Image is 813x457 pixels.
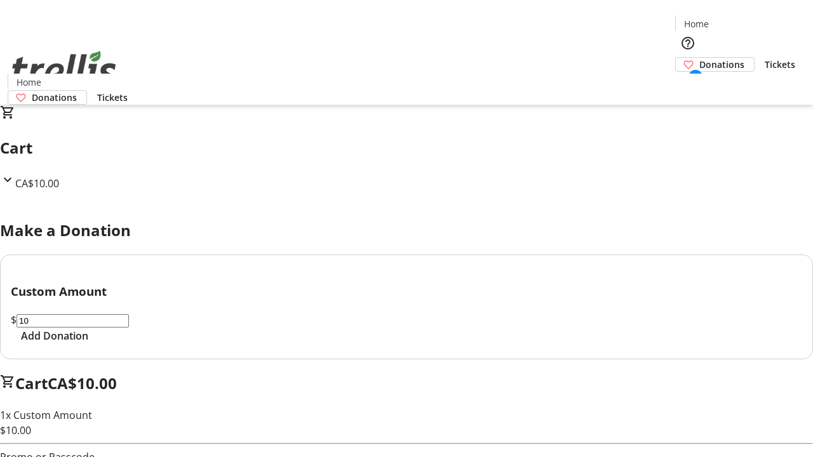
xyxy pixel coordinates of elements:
[675,72,701,97] button: Cart
[11,328,98,343] button: Add Donation
[87,91,138,104] a: Tickets
[15,176,59,190] span: CA$10.00
[699,58,744,71] span: Donations
[8,37,121,100] img: Orient E2E Organization dYnKzFMNEU's Logo
[17,76,41,89] span: Home
[21,328,88,343] span: Add Donation
[48,373,117,394] span: CA$10.00
[97,91,128,104] span: Tickets
[8,90,87,105] a: Donations
[8,76,49,89] a: Home
[675,30,701,56] button: Help
[11,313,17,327] span: $
[32,91,77,104] span: Donations
[765,58,795,71] span: Tickets
[676,17,716,30] a: Home
[17,314,129,328] input: Donation Amount
[11,282,802,300] h3: Custom Amount
[675,57,755,72] a: Donations
[755,58,805,71] a: Tickets
[684,17,709,30] span: Home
